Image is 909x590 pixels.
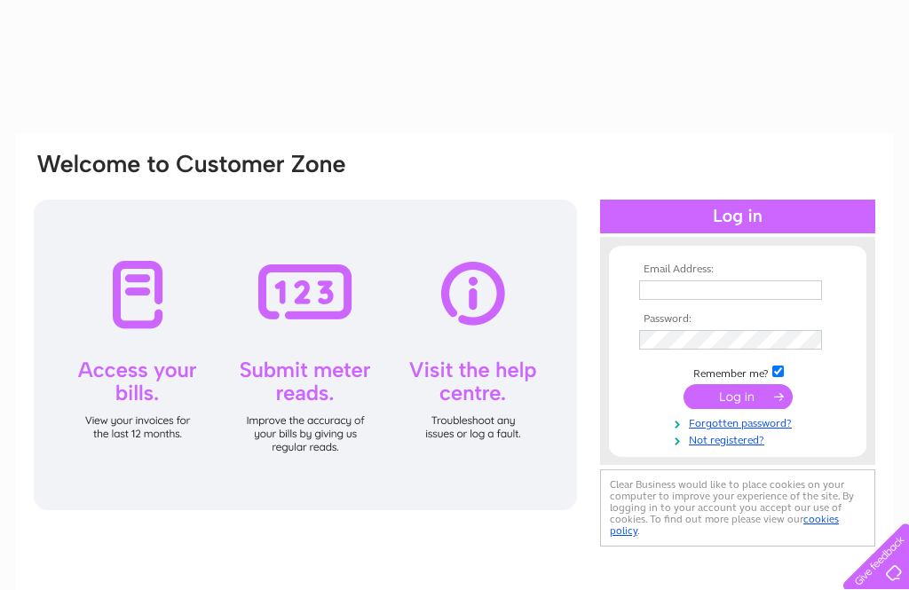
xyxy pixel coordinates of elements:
[610,513,839,537] a: cookies policy
[639,413,841,430] a: Forgotten password?
[684,384,793,409] input: Submit
[635,264,841,276] th: Email Address:
[600,469,875,547] div: Clear Business would like to place cookies on your computer to improve your experience of the sit...
[635,313,841,326] th: Password:
[635,363,841,381] td: Remember me?
[639,430,841,447] a: Not registered?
